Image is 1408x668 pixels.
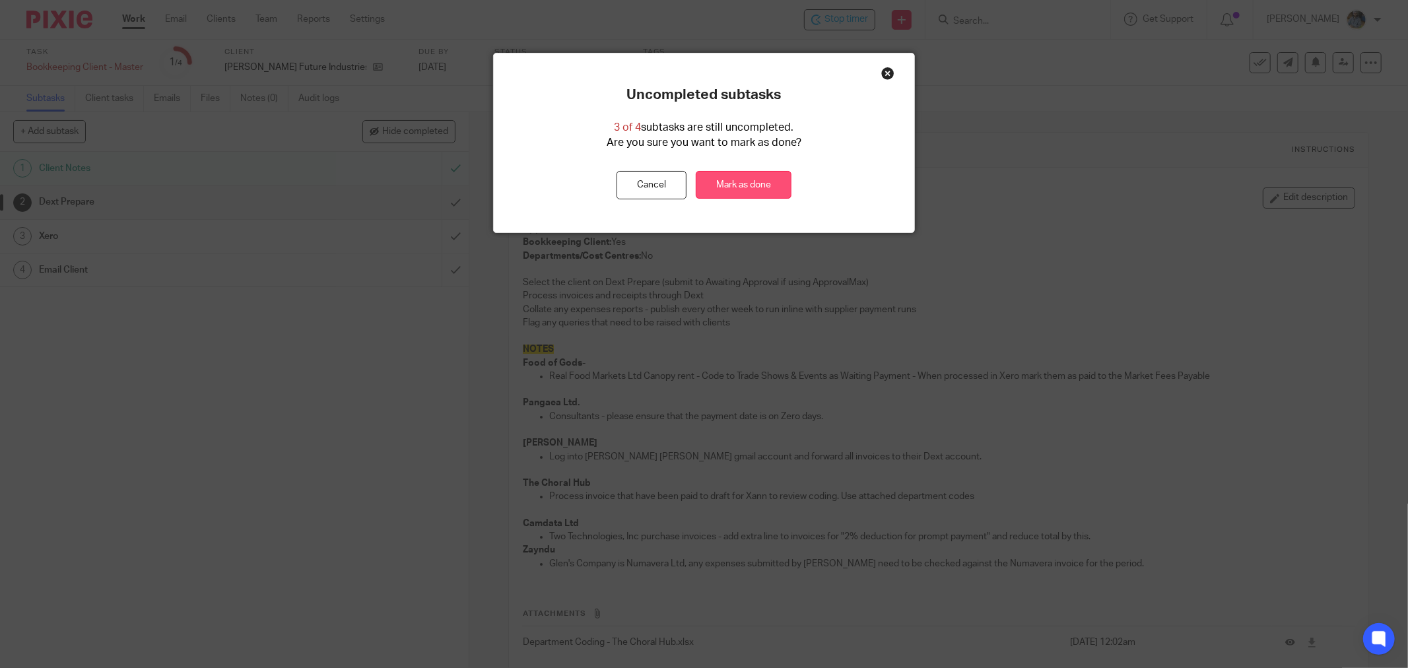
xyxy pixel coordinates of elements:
p: Uncompleted subtasks [626,86,781,104]
p: subtasks are still uncompleted. [614,120,793,135]
button: Cancel [617,171,687,199]
span: 3 of 4 [614,122,641,133]
p: Are you sure you want to mark as done? [607,135,801,150]
a: Mark as done [696,171,791,199]
div: Close this dialog window [881,67,894,80]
